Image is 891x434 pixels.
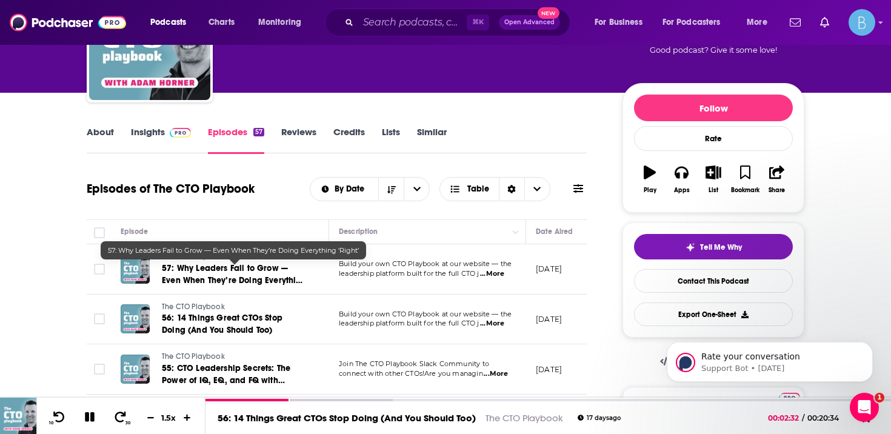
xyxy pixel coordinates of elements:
[849,9,875,36] button: Show profile menu
[258,14,301,31] span: Monitoring
[785,12,806,33] a: Show notifications dropdown
[644,187,656,194] div: Play
[110,410,133,426] button: 30
[815,12,834,33] a: Show notifications dropdown
[674,187,690,194] div: Apps
[536,314,562,324] p: [DATE]
[595,14,642,31] span: For Business
[170,128,191,138] img: Podchaser Pro
[634,234,793,259] button: tell me why sparkleTell Me Why
[700,242,742,252] span: Tell Me Why
[536,364,562,375] p: [DATE]
[162,262,307,287] a: 57: Why Leaders Fail to Grow — Even When They’re Doing Everything ‘Right’
[849,9,875,36] img: User Profile
[94,313,105,324] span: Toggle select row
[10,11,126,34] img: Podchaser - Follow, Share and Rate Podcasts
[467,185,489,193] span: Table
[480,319,504,329] span: ...More
[162,352,307,362] a: The CTO Playbook
[310,185,379,193] button: open menu
[499,178,524,201] div: Sort Direction
[162,302,225,311] span: The CTO Playbook
[484,369,508,379] span: ...More
[761,158,793,201] button: Share
[875,393,884,402] span: 1
[218,412,476,424] a: 56: 14 Things Great CTOs Stop Doing (And You Should Too)
[382,126,400,154] a: Lists
[339,319,479,327] span: leadership platform built for the full CTO j
[121,224,148,239] div: Episode
[686,242,695,252] img: tell me why sparkle
[404,178,429,201] button: open menu
[634,269,793,293] a: Contact This Podcast
[108,246,359,255] span: 57: Why Leaders Fail to Grow — Even When They’re Doing Everything ‘Right’
[281,126,316,154] a: Reviews
[339,269,479,278] span: leadership platform built for the full CTO j
[310,177,430,201] h2: Choose List sort
[417,126,447,154] a: Similar
[335,185,369,193] span: By Date
[486,412,563,424] a: The CTO Playbook
[162,352,225,361] span: The CTO Playbook
[209,14,235,31] span: Charts
[768,413,802,422] span: 00:02:32
[731,187,759,194] div: Bookmark
[850,393,879,422] iframe: Intercom live chat
[162,252,225,261] span: The CTO Playbook
[662,14,721,31] span: For Podcasters
[634,302,793,326] button: Export One-Sheet
[439,177,550,201] button: Choose View
[650,45,777,55] span: Good podcast? Give it some love!
[504,19,555,25] span: Open Advanced
[649,316,891,401] iframe: Intercom notifications message
[467,15,489,30] span: ⌘ K
[634,126,793,151] div: Rate
[336,8,582,36] div: Search podcasts, credits, & more...
[162,263,307,298] span: 57: Why Leaders Fail to Grow — Even When They’re Doing Everything ‘Right’
[634,158,666,201] button: Play
[125,421,130,426] span: 30
[666,158,697,201] button: Apps
[729,158,761,201] button: Bookmark
[162,312,307,336] a: 56: 14 Things Great CTOs Stop Doing (And You Should Too)
[378,178,404,201] button: Sort Direction
[339,369,483,378] span: connect with other CTOs!Are you managin
[738,13,783,32] button: open menu
[339,224,378,239] div: Description
[87,181,255,196] h1: Episodes of The CTO Playbook
[655,13,738,32] button: open menu
[150,14,186,31] span: Podcasts
[94,264,105,275] span: Toggle select row
[509,225,523,239] button: Column Actions
[538,7,559,19] span: New
[162,363,290,398] span: 55: CTO Leadership Secrets: The Power of IQ, EQ, and FQ with [PERSON_NAME]
[208,126,264,154] a: Episodes57
[536,224,573,239] div: Date Aired
[849,9,875,36] span: Logged in as BLASTmedia
[802,413,804,422] span: /
[162,302,307,313] a: The CTO Playbook
[131,126,191,154] a: InsightsPodchaser Pro
[333,126,365,154] a: Credits
[162,362,307,387] a: 55: CTO Leadership Secrets: The Power of IQ, EQ, and FQ with [PERSON_NAME]
[586,13,658,32] button: open menu
[339,259,512,268] span: Build your own CTO Playbook at our website — the
[698,158,729,201] button: List
[47,410,70,426] button: 10
[159,413,179,422] div: 1.5 x
[339,310,512,318] span: Build your own CTO Playbook at our website — the
[499,15,560,30] button: Open AdvancedNew
[358,13,467,32] input: Search podcasts, credits, & more...
[747,14,767,31] span: More
[480,269,504,279] span: ...More
[162,313,282,335] span: 56: 14 Things Great CTOs Stop Doing (And You Should Too)
[769,187,785,194] div: Share
[49,421,53,426] span: 10
[250,13,317,32] button: open menu
[87,126,114,154] a: About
